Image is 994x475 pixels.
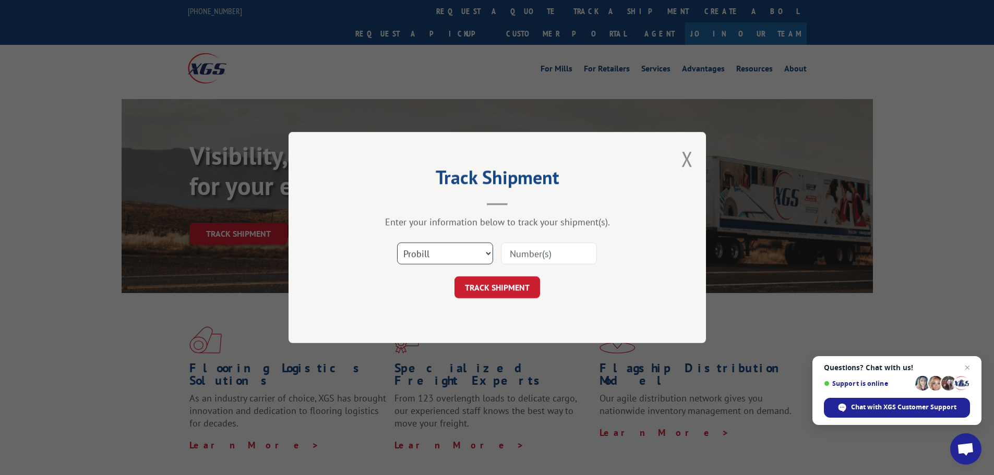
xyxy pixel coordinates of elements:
[824,380,912,387] span: Support is online
[824,398,970,418] span: Chat with XGS Customer Support
[341,170,654,190] h2: Track Shipment
[851,403,956,412] span: Chat with XGS Customer Support
[824,363,970,372] span: Questions? Chat with us!
[341,216,654,228] div: Enter your information below to track your shipment(s).
[501,242,597,264] input: Number(s)
[681,145,693,173] button: Close modal
[950,433,981,465] a: Open chat
[454,276,540,298] button: TRACK SHIPMENT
